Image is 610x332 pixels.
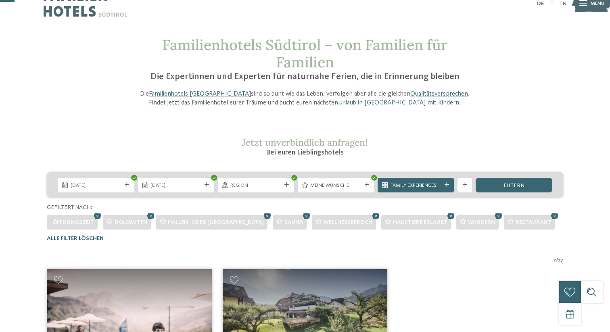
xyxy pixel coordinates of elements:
span: Region [230,182,281,189]
a: IT [549,1,554,6]
a: Urlaub in [GEOGRAPHIC_DATA] mit Kindern [338,100,459,106]
span: Dolomiten [115,219,147,225]
a: Qualitätsversprechen [410,91,468,97]
span: Sauna [284,219,303,225]
span: Gefiltert nach: [47,205,92,210]
span: Haustiere erlaubt [393,219,447,225]
span: Family Experiences [391,182,441,189]
span: Wandern [468,219,495,225]
span: Familienhotels Südtirol – von Familien für Familien [162,35,447,71]
span: filtern [503,183,524,188]
a: Familienhotels [GEOGRAPHIC_DATA] [149,91,251,97]
span: / [556,257,558,264]
span: 2 [554,257,556,264]
span: Wellnessbereich [324,219,372,225]
span: Alle Filter löschen [47,236,104,241]
span: Jetzt unverbindlich anfragen! [242,136,368,148]
span: Hallen- oder [GEOGRAPHIC_DATA] [168,219,264,225]
span: Öffnungszeit [52,219,94,225]
p: Die sind so bunt wie das Leben, verfolgen aber alle die gleichen . Findet jetzt das Familienhotel... [132,90,478,108]
span: [DATE] [71,182,121,189]
span: Restaurant [516,219,551,225]
a: EN [559,1,566,6]
a: DE [537,1,544,6]
span: [DATE] [150,182,201,189]
span: Bei euren Lieblingshotels [266,149,344,156]
span: Die Expertinnen und Experten für naturnahe Ferien, die in Erinnerung bleiben [150,72,460,81]
span: 27 [558,257,563,264]
span: Meine Wünsche [310,182,361,189]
